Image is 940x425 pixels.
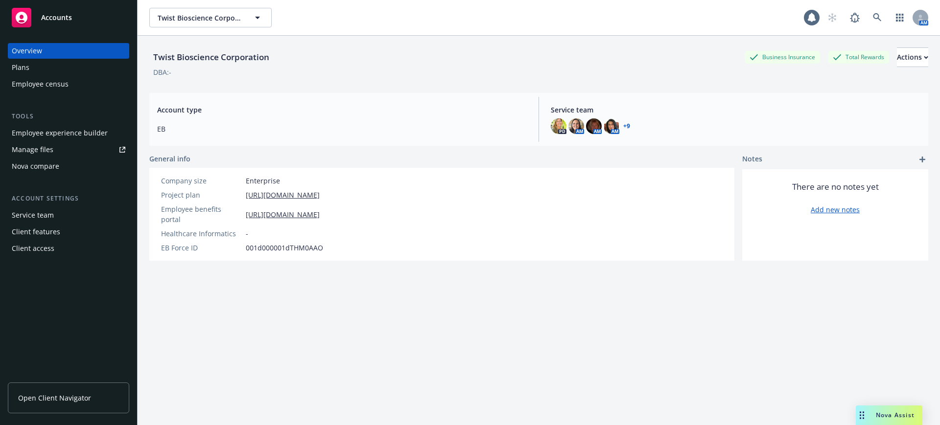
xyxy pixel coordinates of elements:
a: Employee census [8,76,129,92]
div: Project plan [161,190,242,200]
span: Service team [551,105,920,115]
a: add [916,154,928,165]
a: Search [868,8,887,27]
span: Notes [742,154,762,165]
span: Nova Assist [876,411,915,419]
img: photo [551,118,566,134]
div: Overview [12,43,42,59]
img: photo [568,118,584,134]
div: Actions [897,48,928,67]
div: Client features [12,224,60,240]
span: Accounts [41,14,72,22]
div: Drag to move [856,405,868,425]
div: Manage files [12,142,53,157]
div: Nova compare [12,158,59,174]
span: Twist Bioscience Corporation [158,13,242,23]
div: Business Insurance [745,51,820,63]
a: Start snowing [822,8,842,27]
span: Enterprise [246,176,280,186]
span: Account type [157,105,527,115]
img: photo [586,118,602,134]
button: Twist Bioscience Corporation [149,8,272,27]
a: Plans [8,60,129,75]
a: [URL][DOMAIN_NAME] [246,209,320,220]
span: - [246,228,248,239]
button: Nova Assist [856,405,922,425]
div: Employee experience builder [12,125,108,141]
a: Client access [8,241,129,256]
a: Manage files [8,142,129,157]
a: Switch app [890,8,910,27]
div: Company size [161,176,242,186]
button: Actions [897,47,928,67]
a: Nova compare [8,158,129,174]
a: Client features [8,224,129,240]
div: Tools [8,112,129,121]
a: Add new notes [811,204,860,215]
a: Employee experience builder [8,125,129,141]
div: EB Force ID [161,243,242,253]
div: DBA: - [153,67,171,77]
span: Open Client Navigator [18,393,91,403]
a: +9 [623,123,630,129]
div: Client access [12,241,54,256]
div: Employee census [12,76,69,92]
span: General info [149,154,190,164]
span: EB [157,124,527,134]
div: Employee benefits portal [161,204,242,224]
a: Service team [8,207,129,223]
span: 001d000001dTHM0AAO [246,243,323,253]
div: Service team [12,207,54,223]
a: Overview [8,43,129,59]
img: photo [604,118,619,134]
a: Accounts [8,4,129,31]
div: Twist Bioscience Corporation [149,51,273,64]
span: There are no notes yet [792,181,879,193]
div: Account settings [8,194,129,203]
div: Total Rewards [828,51,889,63]
div: Plans [12,60,29,75]
a: [URL][DOMAIN_NAME] [246,190,320,200]
div: Healthcare Informatics [161,228,242,239]
a: Report a Bug [845,8,865,27]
